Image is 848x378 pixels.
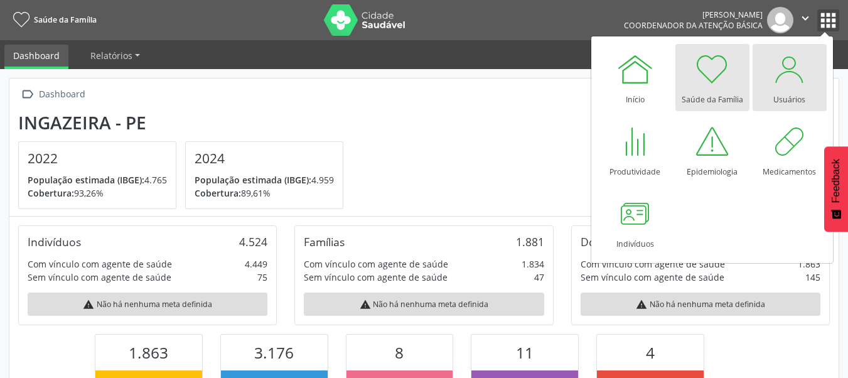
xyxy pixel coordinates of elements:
span: Saúde da Família [34,14,97,25]
a: Dashboard [4,45,68,69]
h4: 2022 [28,151,167,166]
span: Cobertura: [28,187,74,199]
a:  Dashboard [18,85,87,104]
span: 4 [646,342,655,363]
div: Não há nenhuma meta definida [28,293,267,316]
div: Sem vínculo com agente de saúde [28,271,171,284]
div: 4.449 [245,257,267,271]
p: 93,26% [28,186,167,200]
i:  [798,11,812,25]
i:  [18,85,36,104]
div: 1.834 [522,257,544,271]
div: 145 [805,271,820,284]
span: Feedback [830,159,842,203]
span: 11 [516,342,534,363]
div: Com vínculo com agente de saúde [581,257,725,271]
a: Indivíduos [598,188,672,256]
div: 47 [534,271,544,284]
div: 1.881 [516,235,544,249]
a: Relatórios [82,45,149,67]
div: Sem vínculo com agente de saúde [304,271,448,284]
h4: 2024 [195,151,334,166]
span: 3.176 [254,342,294,363]
div: 1.863 [798,257,820,271]
a: Produtividade [598,116,672,183]
a: Usuários [753,44,827,111]
a: Saúde da Família [675,44,749,111]
button: apps [817,9,839,31]
div: 75 [257,271,267,284]
button: Feedback - Mostrar pesquisa [824,146,848,232]
div: Dashboard [36,85,87,104]
span: População estimada (IBGE): [195,174,311,186]
div: Sem vínculo com agente de saúde [581,271,724,284]
span: População estimada (IBGE): [28,174,144,186]
span: 8 [395,342,404,363]
i: warning [360,299,371,310]
span: 1.863 [129,342,168,363]
span: Cobertura: [195,187,241,199]
div: Com vínculo com agente de saúde [304,257,448,271]
i: warning [83,299,94,310]
div: Com vínculo com agente de saúde [28,257,172,271]
img: img [767,7,793,33]
a: Início [598,44,672,111]
i: warning [636,299,647,310]
div: [PERSON_NAME] [624,9,763,20]
div: Não há nenhuma meta definida [581,293,820,316]
p: 89,61% [195,186,334,200]
div: Famílias [304,235,345,249]
a: Medicamentos [753,116,827,183]
span: Coordenador da Atenção Básica [624,20,763,31]
div: 4.524 [239,235,267,249]
div: Indivíduos [28,235,81,249]
div: Domicílios [581,235,633,249]
p: 4.765 [28,173,167,186]
a: Saúde da Família [9,9,97,30]
span: Relatórios [90,50,132,62]
a: Epidemiologia [675,116,749,183]
div: Não há nenhuma meta definida [304,293,544,316]
button:  [793,7,817,33]
p: 4.959 [195,173,334,186]
div: Ingazeira - PE [18,112,352,133]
